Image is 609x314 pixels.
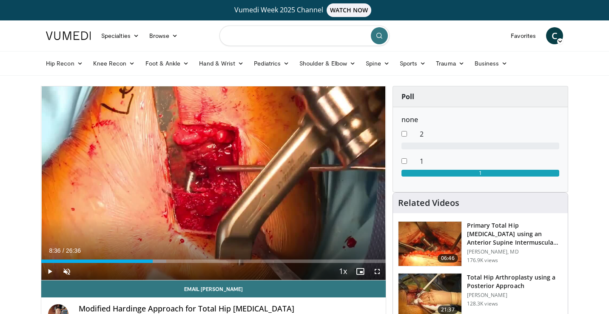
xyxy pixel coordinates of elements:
[401,116,559,124] h6: none
[41,260,386,263] div: Progress Bar
[352,263,369,280] button: Enable picture-in-picture mode
[467,257,498,264] p: 176.9K views
[401,92,414,101] strong: Poll
[327,3,372,17] span: WATCH NOW
[438,254,458,263] span: 06:46
[546,27,563,44] a: C
[249,55,294,72] a: Pediatrics
[395,55,431,72] a: Sports
[467,221,563,247] h3: Primary Total Hip [MEDICAL_DATA] using an Anterior Supine Intermuscula…
[79,304,379,314] h4: Modified Hardinge Approach for Total Hip [MEDICAL_DATA]
[467,292,563,299] p: [PERSON_NAME]
[401,170,559,177] div: 1
[46,31,91,40] img: VuMedi Logo
[140,55,194,72] a: Foot & Ankle
[467,248,563,255] p: [PERSON_NAME], MD
[361,55,394,72] a: Spine
[398,221,563,266] a: 06:46 Primary Total Hip [MEDICAL_DATA] using an Anterior Supine Intermuscula… [PERSON_NAME], MD 1...
[41,86,386,280] video-js: Video Player
[467,273,563,290] h3: Total Hip Arthroplasty using a Posterior Approach
[96,27,144,44] a: Specialties
[63,247,64,254] span: /
[219,26,390,46] input: Search topics, interventions
[438,305,458,314] span: 21:37
[66,247,81,254] span: 26:36
[413,156,566,166] dd: 1
[398,198,459,208] h4: Related Videos
[47,3,562,17] a: Vumedi Week 2025 ChannelWATCH NOW
[41,263,58,280] button: Play
[58,263,75,280] button: Unmute
[294,55,361,72] a: Shoulder & Elbow
[194,55,249,72] a: Hand & Wrist
[88,55,140,72] a: Knee Recon
[431,55,470,72] a: Trauma
[41,280,386,297] a: Email [PERSON_NAME]
[398,222,461,266] img: 263423_3.png.150x105_q85_crop-smart_upscale.jpg
[369,263,386,280] button: Fullscreen
[506,27,541,44] a: Favorites
[335,263,352,280] button: Playback Rate
[144,27,183,44] a: Browse
[470,55,513,72] a: Business
[413,129,566,139] dd: 2
[49,247,60,254] span: 8:36
[467,300,498,307] p: 128.3K views
[41,55,88,72] a: Hip Recon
